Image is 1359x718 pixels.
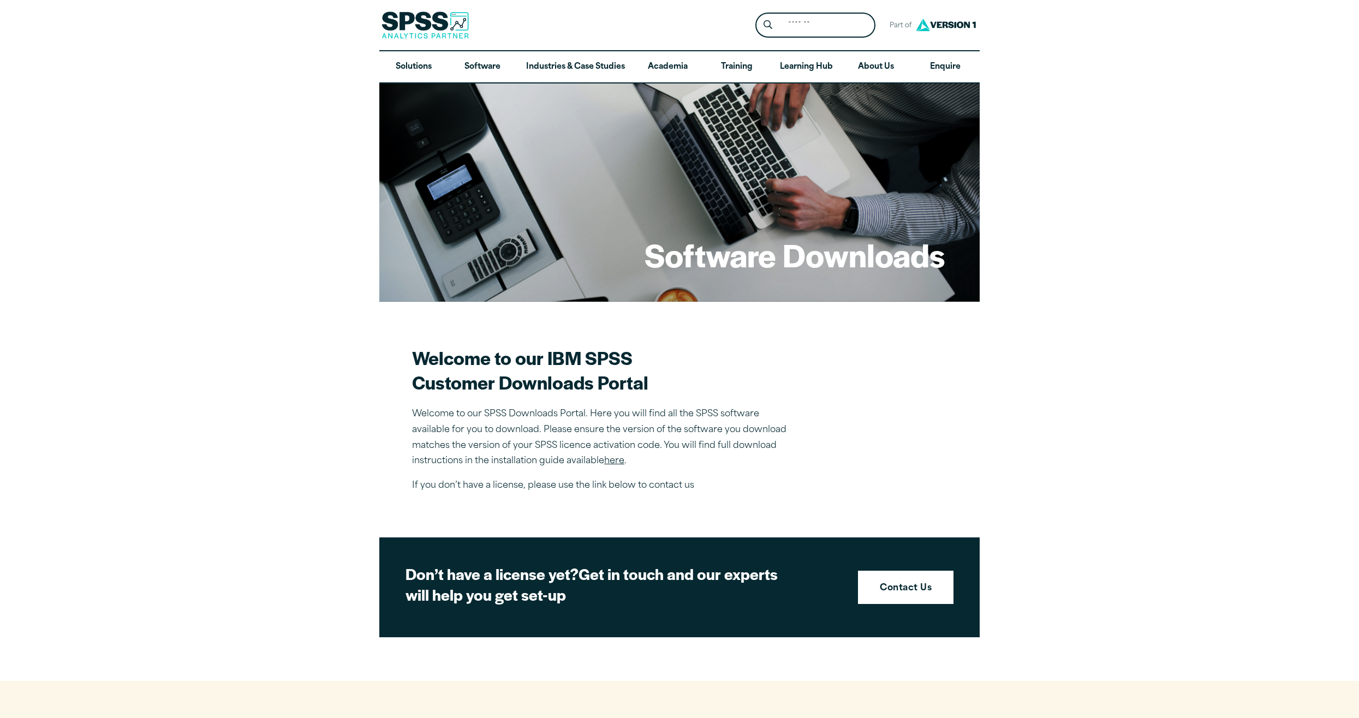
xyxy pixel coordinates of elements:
[406,563,579,584] strong: Don’t have a license yet?
[634,51,702,83] a: Academia
[412,478,794,494] p: If you don’t have a license, please use the link below to contact us
[755,13,875,38] form: Site Header Search Form
[517,51,634,83] a: Industries & Case Studies
[382,11,469,39] img: SPSS Analytics Partner
[379,51,980,83] nav: Desktop version of site main menu
[645,234,945,276] h1: Software Downloads
[842,51,910,83] a: About Us
[448,51,517,83] a: Software
[412,406,794,469] p: Welcome to our SPSS Downloads Portal. Here you will find all the SPSS software available for you ...
[913,15,979,35] img: Version1 Logo
[604,457,624,465] a: here
[884,18,913,34] span: Part of
[379,51,448,83] a: Solutions
[764,20,772,29] svg: Search magnifying glass icon
[858,571,953,605] a: Contact Us
[758,15,778,35] button: Search magnifying glass icon
[911,51,980,83] a: Enquire
[702,51,771,83] a: Training
[406,564,788,605] h2: Get in touch and our experts will help you get set-up
[880,582,932,596] strong: Contact Us
[412,345,794,394] h2: Welcome to our IBM SPSS Customer Downloads Portal
[771,51,842,83] a: Learning Hub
